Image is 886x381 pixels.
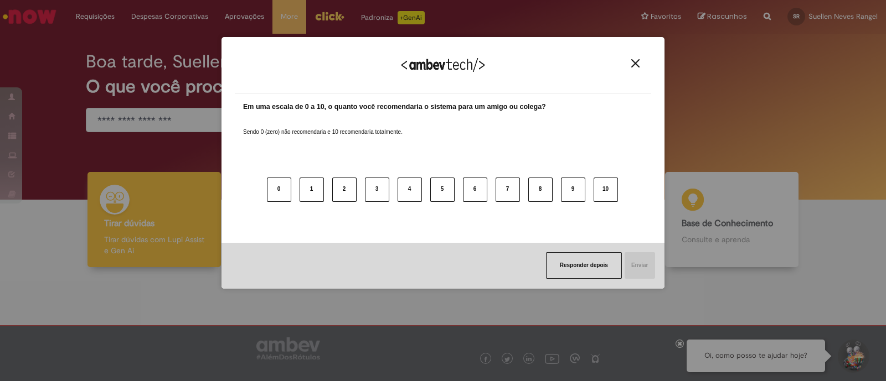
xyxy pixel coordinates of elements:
button: 1 [300,178,324,202]
button: 5 [430,178,455,202]
label: Sendo 0 (zero) não recomendaria e 10 recomendaria totalmente. [243,115,403,136]
button: 0 [267,178,291,202]
button: Responder depois [546,252,622,279]
label: Em uma escala de 0 a 10, o quanto você recomendaria o sistema para um amigo ou colega? [243,102,546,112]
button: 4 [398,178,422,202]
button: 10 [594,178,618,202]
button: 7 [496,178,520,202]
img: Close [631,59,640,67]
button: 8 [528,178,553,202]
img: Logo Ambevtech [401,58,485,72]
button: 2 [332,178,357,202]
button: 3 [365,178,389,202]
button: 6 [463,178,487,202]
button: 9 [561,178,585,202]
button: Close [628,59,643,68]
